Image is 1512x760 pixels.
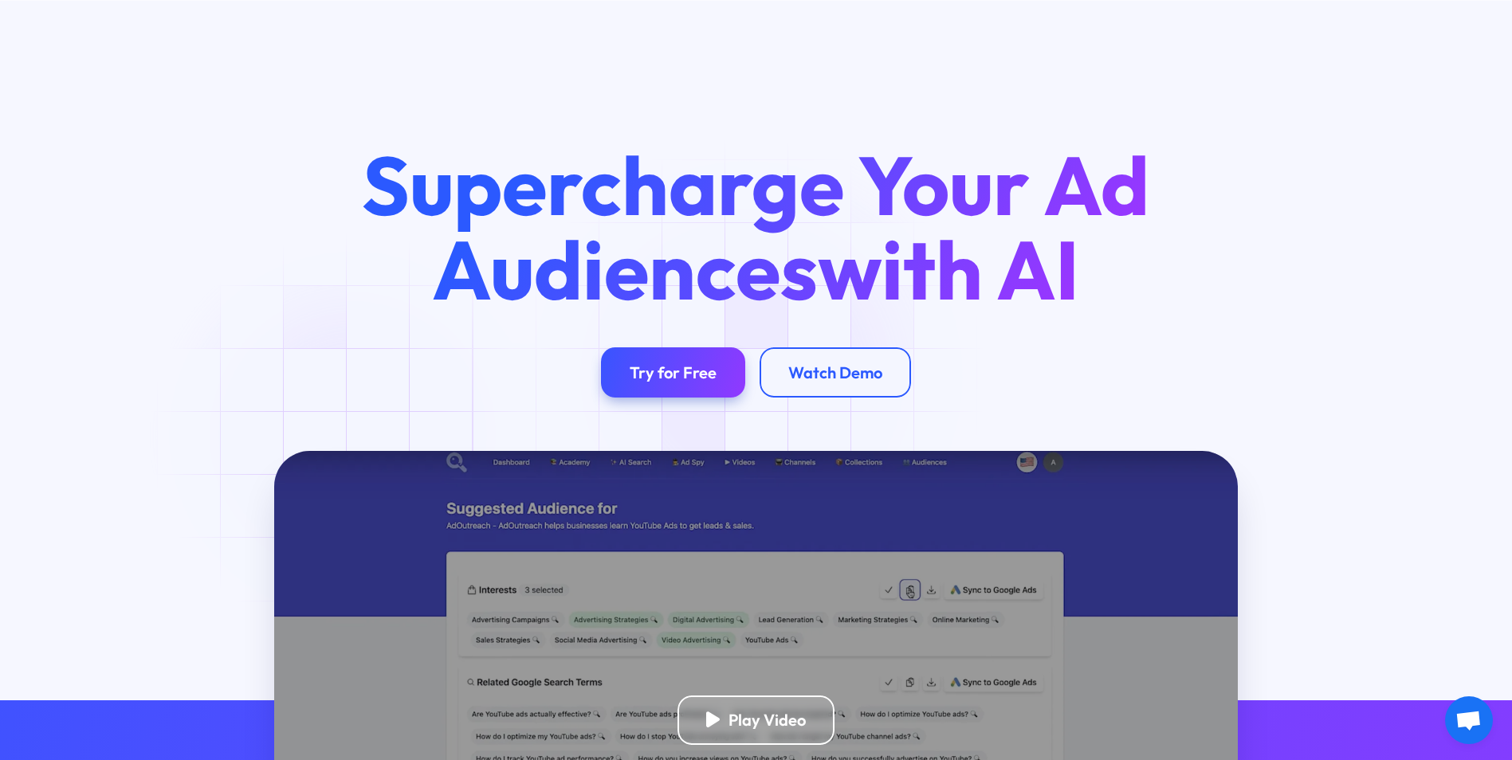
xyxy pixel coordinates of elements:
[630,362,717,382] div: Try for Free
[1445,696,1493,744] div: Open chat
[818,217,1079,321] span: with AI
[788,362,882,382] div: Watch Demo
[601,347,745,398] a: Try for Free
[328,143,1184,311] h1: Supercharge Your Ad Audiences
[729,710,806,730] div: Play Video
